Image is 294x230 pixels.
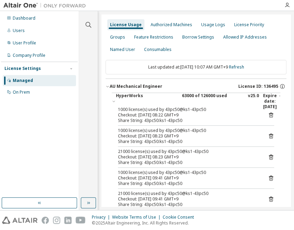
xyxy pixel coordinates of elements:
[106,79,286,94] button: AU Mechanical EngineerLicense ID: 136495
[134,34,173,40] div: Feature Restrictions
[110,34,125,40] div: Groups
[118,107,258,112] div: 1000 license(s) used by 43pc50@ks1-43pc50
[13,40,36,46] div: User Profile
[110,47,135,52] div: Named User
[13,78,33,83] div: Managed
[42,217,49,224] img: facebook.svg
[118,133,258,139] div: Checkout: [DATE] 08:23 GMT+9
[13,90,30,95] div: On Prem
[223,34,267,40] div: Allowed IP Addresses
[116,93,178,109] div: HyperWorks
[118,139,258,144] div: Share String: 43pc50:ks1-43pc50
[238,84,278,89] span: License ID: 136495
[64,217,72,224] img: linkedin.svg
[163,215,198,220] div: Cookie Consent
[106,60,286,74] div: Last updated at: [DATE] 10:07 AM GMT+9
[2,217,37,224] img: altair_logo.svg
[118,196,258,202] div: Checkout: [DATE] 09:41 GMT+9
[263,93,280,109] div: Expire date: [DATE]
[182,93,244,109] div: 63000 of 126000 used
[92,220,198,226] p: © 2025 Altair Engineering, Inc. All Rights Reserved.
[229,64,244,70] a: Refresh
[3,2,89,9] img: Altair One
[92,215,112,220] div: Privacy
[110,22,142,28] div: License Usage
[112,93,280,109] button: HyperWorks63000 of 126000 usedv25.0Expire date:[DATE]
[118,154,258,160] div: Checkout: [DATE] 08:23 GMT+9
[118,202,258,207] div: Share String: 43pc50:ks1-43pc50
[118,170,258,175] div: 1000 license(s) used by 43pc50@ks1-43pc50
[118,191,258,196] div: 21000 license(s) used by 43pc50@ks1-43pc50
[118,118,258,123] div: Share String: 43pc50:ks1-43pc50
[201,22,225,28] div: Usage Logs
[53,217,60,224] img: instagram.svg
[151,22,192,28] div: Authorized Machines
[13,28,25,33] div: Users
[234,22,264,28] div: License Priority
[118,112,258,118] div: Checkout: [DATE] 08:22 GMT+9
[118,181,258,186] div: Share String: 43pc50:ks1-43pc50
[118,149,258,154] div: 21000 license(s) used by 43pc50@ks1-43pc50
[4,66,41,71] div: License Settings
[118,128,258,133] div: 1000 license(s) used by 43pc50@ks1-43pc50
[112,215,163,220] div: Website Terms of Use
[13,53,45,58] div: Company Profile
[76,217,86,224] img: youtube.svg
[110,84,162,89] div: AU Mechanical Engineer
[13,15,35,21] div: Dashboard
[182,34,214,40] div: Borrow Settings
[118,160,258,165] div: Share String: 43pc50:ks1-43pc50
[144,47,172,52] div: Consumables
[118,175,258,181] div: Checkout: [DATE] 09:41 GMT+9
[248,93,259,109] div: v25.0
